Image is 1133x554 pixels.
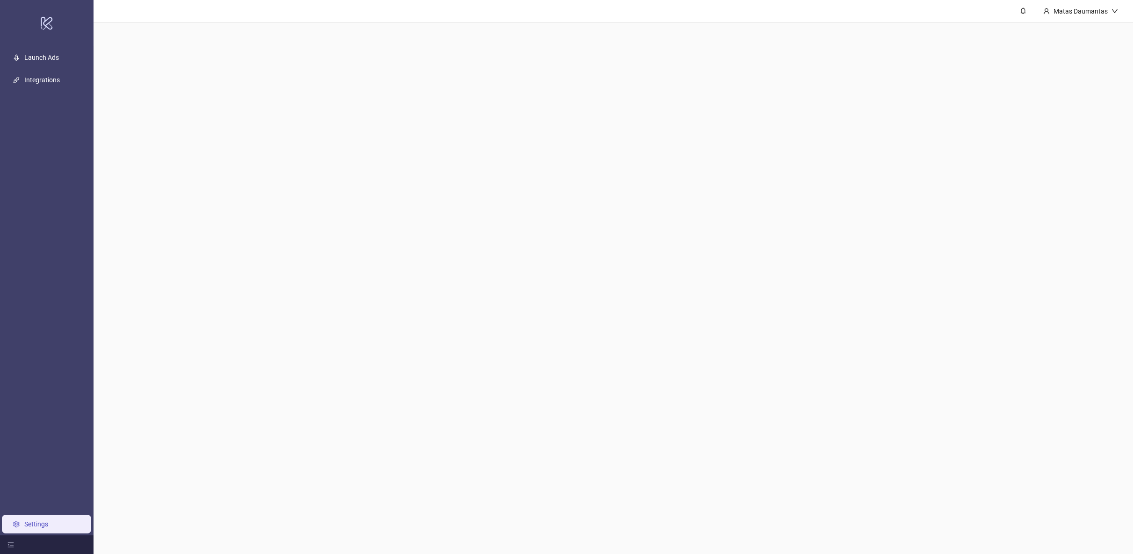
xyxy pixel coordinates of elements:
span: menu-fold [7,541,14,548]
a: Integrations [24,76,60,84]
a: Launch Ads [24,54,59,61]
span: bell [1020,7,1026,14]
span: user [1043,8,1050,14]
span: down [1111,8,1118,14]
a: Settings [24,520,48,528]
div: Matas Daumantas [1050,6,1111,16]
